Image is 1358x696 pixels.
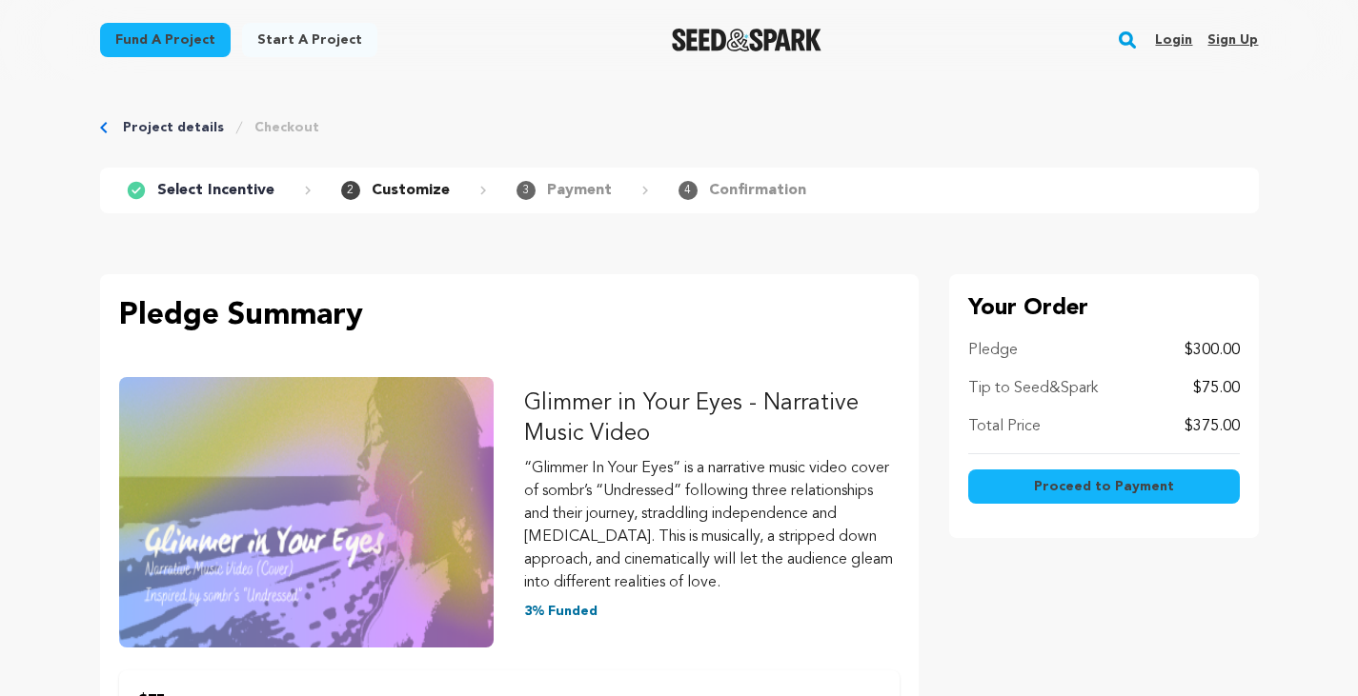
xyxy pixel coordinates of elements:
p: $75.00 [1193,377,1240,400]
p: Select Incentive [157,179,274,202]
a: Seed&Spark Homepage [672,29,821,51]
span: 4 [679,181,698,200]
p: Payment [547,179,612,202]
p: $300.00 [1185,339,1240,362]
p: Pledge [968,339,1018,362]
a: Start a project [242,23,377,57]
a: Sign up [1207,25,1258,55]
a: Project details [123,118,224,137]
p: Customize [372,179,450,202]
p: Your Order [968,293,1240,324]
p: Tip to Seed&Spark [968,377,1098,400]
p: 3% Funded [524,602,900,621]
p: Total Price [968,415,1041,438]
a: Fund a project [100,23,231,57]
img: Seed&Spark Logo Dark Mode [672,29,821,51]
span: Proceed to Payment [1034,477,1174,496]
p: $375.00 [1185,415,1240,438]
span: 3 [517,181,536,200]
p: Confirmation [709,179,806,202]
img: Glimmer in Your Eyes - Narrative Music Video image [119,377,495,647]
div: Breadcrumb [100,118,1259,137]
button: Proceed to Payment [968,469,1240,504]
a: Checkout [254,118,319,137]
a: Login [1155,25,1192,55]
span: 2 [341,181,360,200]
p: Glimmer in Your Eyes - Narrative Music Video [524,388,900,449]
p: “Glimmer In Your Eyes” is a narrative music video cover of sombr’s “Undressed” following three re... [524,457,900,594]
p: Pledge Summary [119,293,900,339]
